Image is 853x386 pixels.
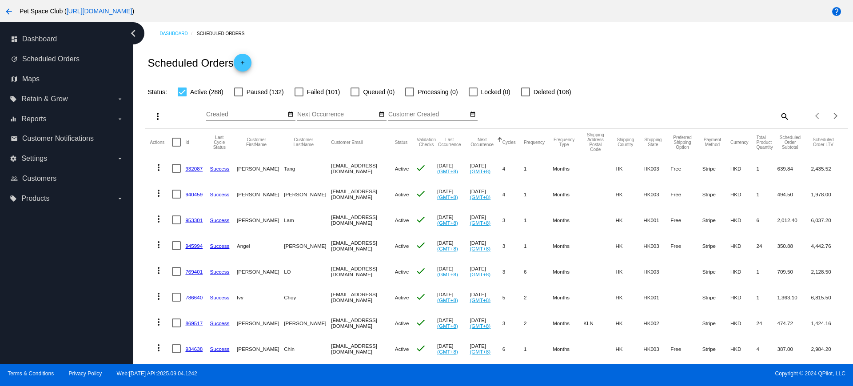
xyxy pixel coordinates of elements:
mat-cell: 1,424.16 [811,310,843,336]
mat-cell: 1,363.10 [777,284,811,310]
span: Deleted (108) [534,87,571,97]
mat-cell: 1 [524,155,553,181]
mat-cell: [DATE] [437,336,470,362]
input: Next Occurrence [297,111,377,118]
mat-cell: 387.00 [777,336,811,362]
span: Failed (101) [307,87,340,97]
mat-cell: 3 [502,207,524,233]
mat-cell: 639.84 [777,155,811,181]
a: Terms & Conditions [8,370,54,377]
span: Scheduled Orders [22,55,80,63]
mat-cell: [DATE] [470,155,502,181]
mat-cell: HK [615,259,643,284]
mat-icon: date_range [379,111,385,118]
mat-cell: [PERSON_NAME] [237,259,284,284]
a: (GMT+8) [470,168,490,174]
a: 869517 [185,320,203,326]
mat-cell: Tang [284,155,331,181]
button: Change sorting for CustomerLastName [284,137,323,147]
button: Change sorting for LifetimeValue [811,137,835,147]
mat-icon: more_vert [152,111,163,122]
i: arrow_drop_down [116,155,124,162]
button: Change sorting for ShippingState [643,137,662,147]
mat-cell: HKD [730,259,757,284]
mat-icon: help [831,6,842,17]
a: (GMT+8) [470,271,490,277]
a: map Maps [11,72,124,86]
a: (GMT+8) [470,349,490,354]
a: (GMT+8) [437,246,458,251]
a: Success [210,320,230,326]
i: email [11,135,18,142]
span: Active [395,243,409,249]
mat-cell: HK [615,181,643,207]
mat-cell: HKD [730,233,757,259]
a: Success [210,191,230,197]
button: Change sorting for PreferredShippingOption [670,135,694,150]
mat-cell: HKD [730,207,757,233]
mat-cell: [PERSON_NAME] [237,155,284,181]
mat-icon: more_vert [153,239,164,250]
span: Active [395,346,409,352]
mat-cell: HK [615,310,643,336]
span: Active [395,320,409,326]
mat-cell: [EMAIL_ADDRESS][DOMAIN_NAME] [331,259,395,284]
span: Active [395,166,409,171]
i: arrow_drop_down [116,96,124,103]
mat-cell: [EMAIL_ADDRESS][DOMAIN_NAME] [331,207,395,233]
mat-cell: [DATE] [470,259,502,284]
button: Change sorting for PaymentMethod.Type [702,137,722,147]
mat-cell: HKD [730,336,757,362]
mat-cell: 24 [757,310,777,336]
button: Change sorting for LastOccurrenceUtc [437,137,462,147]
mat-cell: Months [553,259,583,284]
mat-cell: [DATE] [470,310,502,336]
mat-cell: Ivy [237,284,284,310]
mat-cell: 1 [524,207,553,233]
mat-cell: [PERSON_NAME] [237,310,284,336]
a: Web:[DATE] API:2025.09.04.1242 [117,370,197,377]
button: Change sorting for Id [185,139,189,145]
span: Reports [21,115,46,123]
mat-cell: 2 [524,284,553,310]
button: Change sorting for FrequencyType [553,137,575,147]
mat-cell: Months [553,207,583,233]
mat-cell: Months [553,155,583,181]
mat-cell: 24 [757,233,777,259]
mat-cell: 6,037.20 [811,207,843,233]
input: Customer Created [388,111,468,118]
a: (GMT+8) [437,323,458,329]
mat-cell: Stripe [702,259,730,284]
span: Pet Space Club ( ) [20,8,134,15]
mat-icon: more_vert [153,317,164,327]
mat-cell: HK [615,336,643,362]
mat-cell: [PERSON_NAME] [284,310,331,336]
mat-cell: HK003 [643,259,670,284]
i: equalizer [10,115,17,123]
span: Dashboard [22,35,57,43]
a: (GMT+8) [470,323,490,329]
mat-cell: Free [670,336,702,362]
mat-cell: 2,128.50 [811,259,843,284]
span: Products [21,195,49,203]
mat-cell: 2 [524,310,553,336]
mat-cell: [PERSON_NAME] [237,207,284,233]
span: Processing (0) [418,87,458,97]
span: Queued (0) [363,87,395,97]
mat-cell: 3 [502,259,524,284]
mat-cell: [PERSON_NAME] [237,181,284,207]
span: Active (288) [190,87,223,97]
mat-cell: [DATE] [470,207,502,233]
mat-icon: check [415,343,426,354]
mat-cell: 350.88 [777,233,811,259]
mat-icon: check [415,291,426,302]
a: Privacy Policy [69,370,102,377]
button: Change sorting for NextOccurrenceUtc [470,137,494,147]
mat-cell: Stripe [702,207,730,233]
a: (GMT+8) [437,297,458,303]
mat-cell: 6 [502,336,524,362]
a: Dashboard [159,27,197,40]
a: 940459 [185,191,203,197]
span: Active [395,269,409,275]
mat-cell: 4 [502,181,524,207]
